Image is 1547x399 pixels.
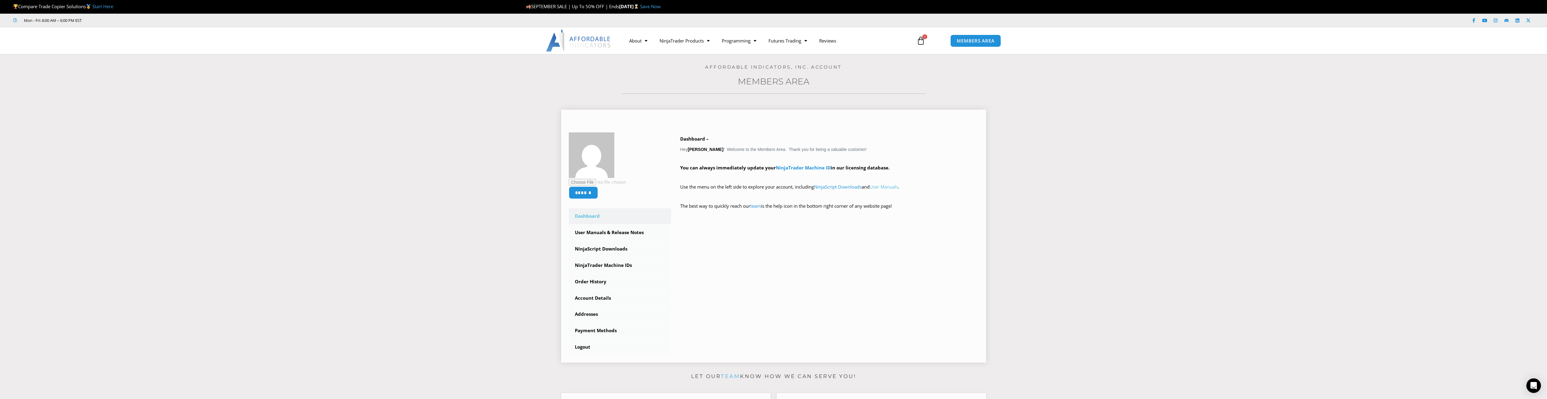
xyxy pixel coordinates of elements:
img: 931987905c71c2e155f4c1b163f4afad2d4adfdae800384745c7e901d45491ea [569,132,614,178]
a: team [750,203,761,209]
iframe: Customer reviews powered by Trustpilot [90,17,181,23]
span: SEPTEMBER SALE | Up To 50% OFF | Ends [526,3,619,9]
nav: Menu [623,34,910,48]
strong: [DATE] [619,3,640,9]
p: The best way to quickly reach our is the help icon in the bottom right corner of any website page! [680,202,979,219]
a: NinjaTrader Machine ID [776,165,831,171]
p: Use the menu on the left side to explore your account, including and . [680,183,979,200]
span: 1 [922,34,927,39]
nav: Account pages [569,208,671,355]
a: Affordable Indicators, Inc. Account [705,64,842,70]
a: Logout [569,339,671,355]
span: Compare Trade Copier Solutions [13,3,113,9]
img: LogoAI | Affordable Indicators – NinjaTrader [546,30,611,52]
a: NinjaScript Downloads [814,184,862,190]
img: ⌛ [634,4,639,9]
a: Save Now [640,3,661,9]
a: Dashboard [569,208,671,224]
span: Mon - Fri: 8:00 AM – 6:00 PM EST [22,17,82,24]
a: Payment Methods [569,323,671,339]
a: Account Details [569,290,671,306]
a: 1 [908,32,934,49]
a: Addresses [569,306,671,322]
a: NinjaTrader Products [653,34,716,48]
strong: You can always immediately update your in our licensing database. [680,165,890,171]
a: Members Area [738,76,809,87]
a: Order History [569,274,671,290]
a: NinjaTrader Machine IDs [569,257,671,273]
div: Hey ! Welcome to the Members Area. Thank you for being a valuable customer! [680,135,979,219]
a: User Manuals & Release Notes [569,225,671,240]
a: team [721,373,740,379]
a: MEMBERS AREA [950,35,1001,47]
a: Programming [716,34,762,48]
div: Open Intercom Messenger [1526,378,1541,393]
a: NinjaScript Downloads [569,241,671,257]
span: MEMBERS AREA [957,39,995,43]
a: About [623,34,653,48]
a: Reviews [813,34,842,48]
b: Dashboard – [680,136,709,142]
a: User Manuals [870,184,898,190]
img: 🍂 [526,4,531,9]
strong: [PERSON_NAME] [688,147,723,152]
img: 🏆 [13,4,18,9]
a: Futures Trading [762,34,813,48]
img: 🥇 [86,4,91,9]
p: Let our know how we can serve you! [561,372,986,381]
a: Start Here [92,3,113,9]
